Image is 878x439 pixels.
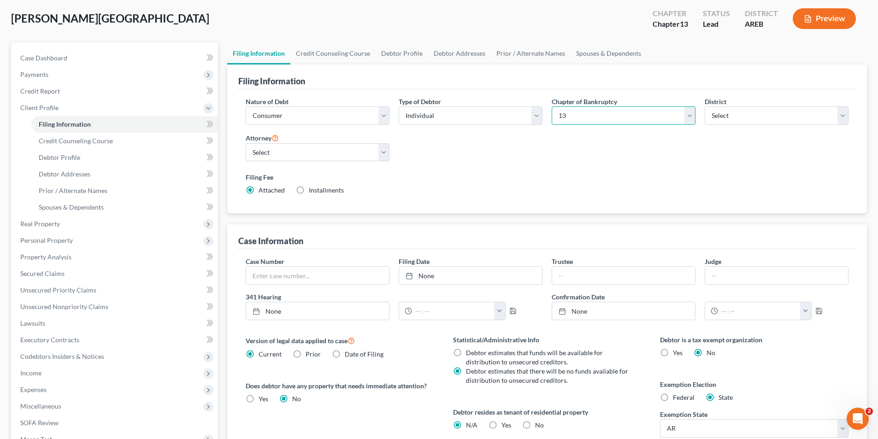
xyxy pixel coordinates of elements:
[39,203,104,211] span: Spouses & Dependents
[719,393,733,401] span: State
[13,315,218,332] a: Lawsuits
[745,8,778,19] div: District
[246,267,389,284] input: Enter case number...
[428,42,491,64] a: Debtor Addresses
[31,116,218,133] a: Filing Information
[552,267,695,284] input: --
[31,166,218,182] a: Debtor Addresses
[20,402,61,410] span: Miscellaneous
[412,302,495,320] input: -- : --
[705,257,721,266] label: Judge
[20,386,47,393] span: Expenses
[501,421,511,429] span: Yes
[660,380,849,389] label: Exemption Election
[31,149,218,166] a: Debtor Profile
[246,132,279,143] label: Attorney
[20,286,96,294] span: Unsecured Priority Claims
[31,133,218,149] a: Credit Counseling Course
[680,19,688,28] span: 13
[552,257,573,266] label: Trustee
[39,170,90,178] span: Debtor Addresses
[20,104,59,111] span: Client Profile
[660,410,707,419] label: Exemption State
[707,349,715,357] span: No
[673,349,683,357] span: Yes
[246,381,434,391] label: Does debtor have any property that needs immediate attention?
[535,421,544,429] span: No
[20,253,71,261] span: Property Analysis
[399,257,430,266] label: Filing Date
[306,350,321,358] span: Prior
[20,336,79,344] span: Executory Contracts
[399,267,542,284] a: None
[705,97,726,106] label: District
[227,42,290,64] a: Filing Information
[466,349,603,366] span: Debtor estimates that funds will be available for distribution to unsecured creditors.
[703,8,730,19] div: Status
[39,153,80,161] span: Debtor Profile
[673,393,695,401] span: Federal
[13,415,218,431] a: SOFA Review
[238,235,303,246] div: Case Information
[20,319,45,327] span: Lawsuits
[453,335,642,345] label: Statistical/Administrative Info
[13,50,218,66] a: Case Dashboard
[241,292,547,302] label: 341 Hearing
[718,302,801,320] input: -- : --
[20,236,73,244] span: Personal Property
[345,350,383,358] span: Date of Filing
[20,70,48,78] span: Payments
[376,42,428,64] a: Debtor Profile
[259,395,268,403] span: Yes
[246,335,434,346] label: Version of legal data applied to case
[259,186,285,194] span: Attached
[20,54,67,62] span: Case Dashboard
[13,299,218,315] a: Unsecured Nonpriority Claims
[39,137,113,145] span: Credit Counseling Course
[246,302,389,320] a: None
[246,172,849,182] label: Filing Fee
[13,83,218,100] a: Credit Report
[39,187,107,194] span: Prior / Alternate Names
[39,120,91,128] span: Filing Information
[453,407,642,417] label: Debtor resides as tenant of residential property
[290,42,376,64] a: Credit Counseling Course
[793,8,856,29] button: Preview
[20,303,108,310] span: Unsecured Nonpriority Claims
[13,332,218,348] a: Executory Contracts
[552,97,617,106] label: Chapter of Bankruptcy
[703,19,730,29] div: Lead
[399,97,441,106] label: Type of Debtor
[31,199,218,216] a: Spouses & Dependents
[653,19,688,29] div: Chapter
[20,352,104,360] span: Codebtors Insiders & Notices
[13,249,218,265] a: Property Analysis
[13,282,218,299] a: Unsecured Priority Claims
[246,257,284,266] label: Case Number
[571,42,647,64] a: Spouses & Dependents
[745,19,778,29] div: AREB
[11,12,209,25] span: [PERSON_NAME][GEOGRAPHIC_DATA]
[866,408,873,415] span: 2
[259,350,282,358] span: Current
[31,182,218,199] a: Prior / Alternate Names
[466,421,477,429] span: N/A
[20,87,60,95] span: Credit Report
[705,267,848,284] input: --
[552,302,695,320] a: None
[20,269,65,277] span: Secured Claims
[238,76,305,87] div: Filing Information
[292,395,301,403] span: No
[309,186,344,194] span: Installments
[20,369,41,377] span: Income
[547,292,853,302] label: Confirmation Date
[847,408,869,430] iframe: Intercom live chat
[20,419,59,427] span: SOFA Review
[660,335,849,345] label: Debtor is a tax exempt organization
[246,97,289,106] label: Nature of Debt
[653,8,688,19] div: Chapter
[466,367,628,384] span: Debtor estimates that there will be no funds available for distribution to unsecured creditors.
[491,42,571,64] a: Prior / Alternate Names
[20,220,60,228] span: Real Property
[13,265,218,282] a: Secured Claims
